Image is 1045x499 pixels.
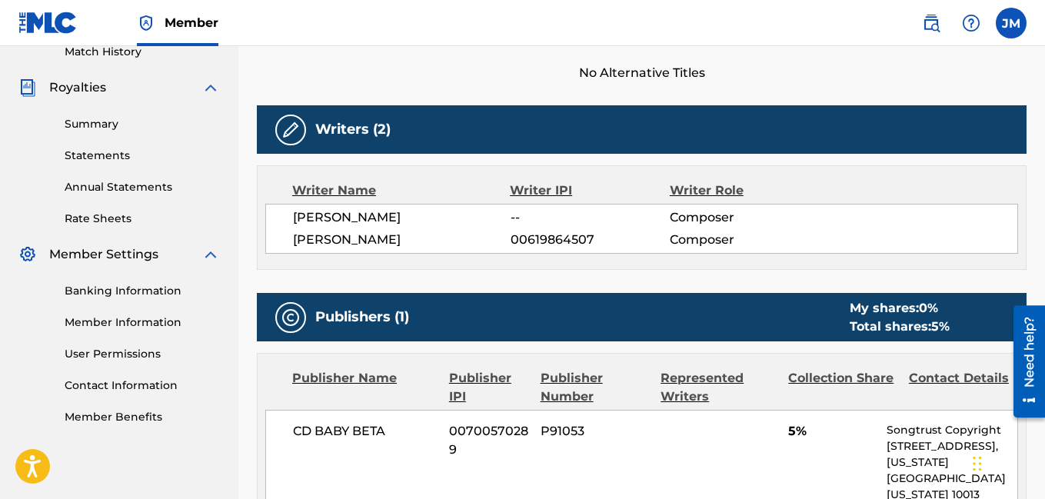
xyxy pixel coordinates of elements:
img: help [962,14,980,32]
a: Rate Sheets [65,211,220,227]
span: -- [511,208,670,227]
span: Member [165,14,218,32]
span: No Alternative Titles [257,64,1027,82]
div: Drag [973,441,982,487]
span: CD BABY BETA [293,422,438,441]
div: Help [956,8,987,38]
span: 00619864507 [511,231,670,249]
span: 5% [788,422,875,441]
img: MLC Logo [18,12,78,34]
span: Composer [670,208,814,227]
a: Banking Information [65,283,220,299]
p: [STREET_ADDRESS], [887,438,1017,454]
span: 5 % [931,319,950,334]
div: Writer Role [670,181,815,200]
h5: Writers (2) [315,121,391,138]
span: [PERSON_NAME] [293,231,511,249]
p: Songtrust Copyright [887,422,1017,438]
span: Composer [670,231,814,249]
div: Writer IPI [510,181,670,200]
img: expand [201,245,220,264]
div: User Menu [996,8,1027,38]
iframe: Chat Widget [968,425,1045,499]
div: Total shares: [850,318,950,336]
a: Match History [65,44,220,60]
a: Member Benefits [65,409,220,425]
a: Statements [65,148,220,164]
span: P91053 [541,422,649,441]
a: Member Information [65,314,220,331]
a: Contact Information [65,378,220,394]
img: Publishers [281,308,300,327]
a: Annual Statements [65,179,220,195]
a: Summary [65,116,220,132]
div: Publisher Number [541,369,650,406]
img: expand [201,78,220,97]
div: Contact Details [909,369,1018,406]
div: Collection Share [788,369,897,406]
div: Publisher IPI [449,369,529,406]
span: 0 % [919,301,938,315]
span: Royalties [49,78,106,97]
span: 00700570289 [449,422,529,459]
img: Royalties [18,78,37,97]
span: [PERSON_NAME] [293,208,511,227]
a: Public Search [916,8,947,38]
span: Member Settings [49,245,158,264]
img: Writers [281,121,300,139]
div: Writer Name [292,181,510,200]
div: My shares: [850,299,950,318]
div: Publisher Name [292,369,438,406]
img: search [922,14,940,32]
img: Top Rightsholder [137,14,155,32]
iframe: Resource Center [1002,300,1045,424]
a: User Permissions [65,346,220,362]
div: Represented Writers [661,369,777,406]
img: Member Settings [18,245,37,264]
h5: Publishers (1) [315,308,409,326]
